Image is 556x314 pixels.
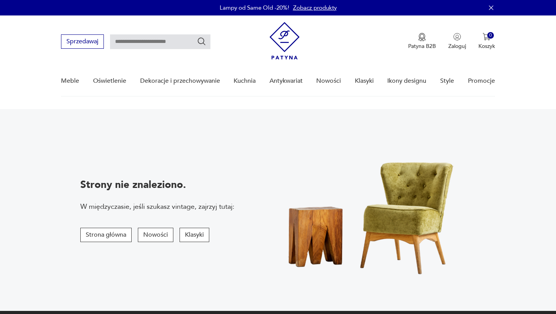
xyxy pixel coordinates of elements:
button: Patyna B2B [408,33,436,50]
img: Ikona medalu [418,33,426,41]
a: Ikony designu [387,66,426,96]
p: Zaloguj [448,43,466,50]
img: Fotel [264,134,482,286]
button: Sprzedawaj [61,34,104,49]
p: Patyna B2B [408,43,436,50]
a: Ikona medaluPatyna B2B [408,33,436,50]
a: Antykwariat [270,66,303,96]
button: Strona główna [80,228,132,242]
img: Ikona koszyka [483,33,490,41]
a: Oświetlenie [93,66,126,96]
button: Szukaj [197,37,206,46]
a: Nowości [316,66,341,96]
button: Klasyki [180,228,209,242]
div: 0 [487,32,494,39]
button: Zaloguj [448,33,466,50]
p: Koszyk [478,43,495,50]
p: Lampy od Same Old -20%! [220,4,289,12]
img: Ikonka użytkownika [453,33,461,41]
button: Nowości [138,228,173,242]
a: Kuchnia [234,66,256,96]
a: Sprzedawaj [61,39,104,45]
img: Patyna - sklep z meblami i dekoracjami vintage [270,22,300,60]
a: Zobacz produkty [293,4,337,12]
a: Promocje [468,66,495,96]
a: Dekoracje i przechowywanie [140,66,220,96]
a: Klasyki [355,66,374,96]
p: W międzyczasie, jeśli szukasz vintage, zajrzyj tutaj: [80,202,234,212]
p: Strony nie znaleziono. [80,178,234,192]
button: 0Koszyk [478,33,495,50]
a: Style [440,66,454,96]
a: Meble [61,66,79,96]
